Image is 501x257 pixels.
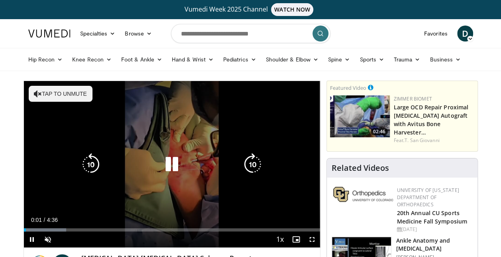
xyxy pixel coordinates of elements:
[171,24,330,43] input: Search topics, interventions
[397,209,467,225] a: 20th Annual CU Sports Medicine Fall Symposium
[271,3,313,16] span: WATCH NOW
[394,95,432,102] a: Zimmer Biomet
[419,26,452,42] a: Favorites
[425,51,466,67] a: Business
[330,95,390,137] a: 02:46
[389,51,425,67] a: Trauma
[371,128,388,135] span: 02:46
[397,226,471,233] div: [DATE]
[397,187,459,208] a: University of [US_STATE] Department of Orthopaedics
[405,137,440,144] a: T. San Giovanni
[288,231,304,247] button: Enable picture-in-picture mode
[67,51,116,67] a: Knee Recon
[44,217,45,223] span: /
[24,81,320,248] video-js: Video Player
[330,84,366,91] small: Featured Video
[323,51,355,67] a: Spine
[75,26,120,42] a: Specialties
[24,228,320,231] div: Progress Bar
[304,231,320,247] button: Fullscreen
[394,137,474,144] div: Feat.
[116,51,167,67] a: Foot & Ankle
[396,237,473,253] h3: Ankle Anatomy and [MEDICAL_DATA]
[28,30,71,38] img: VuMedi Logo
[24,231,40,247] button: Pause
[24,51,68,67] a: Hip Recon
[333,187,393,202] img: 355603a8-37da-49b6-856f-e00d7e9307d3.png.150x105_q85_autocrop_double_scale_upscale_version-0.2.png
[457,26,473,42] a: D
[31,217,42,223] span: 0:01
[40,231,56,247] button: Unmute
[394,103,469,136] a: Large OCD Repair Proximal [MEDICAL_DATA] Autograft with Avitus Bone Harvester…
[167,51,218,67] a: Hand & Wrist
[47,217,58,223] span: 4:36
[29,86,92,102] button: Tap to unmute
[272,231,288,247] button: Playback Rate
[120,26,157,42] a: Browse
[332,163,389,173] h4: Related Videos
[355,51,389,67] a: Sports
[261,51,323,67] a: Shoulder & Elbow
[218,51,261,67] a: Pediatrics
[330,95,390,137] img: a4fc9e3b-29e5-479a-a4d0-450a2184c01c.150x105_q85_crop-smart_upscale.jpg
[29,3,472,16] a: Vumedi Week 2025 ChannelWATCH NOW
